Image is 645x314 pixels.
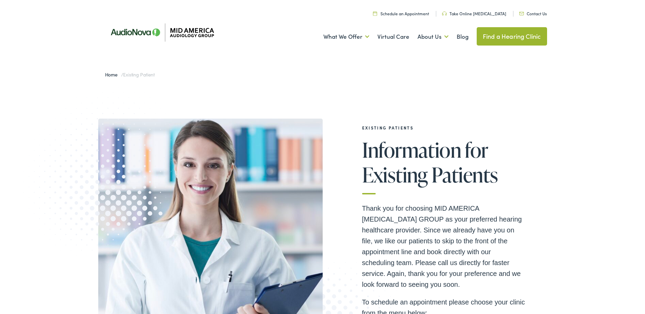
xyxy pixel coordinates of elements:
img: Graphic image with a halftone pattern, contributing to the site's visual design. [13,76,192,261]
a: Virtual Care [377,24,409,49]
a: Take Online [MEDICAL_DATA] [442,11,506,16]
a: Contact Us [519,11,547,16]
a: Find a Hearing Clinic [477,27,547,46]
a: What We Offer [323,24,369,49]
h2: EXISTING PATIENTS [362,125,525,130]
a: Blog [457,24,469,49]
img: utility icon [373,11,377,16]
span: for [465,139,488,161]
span: Patients [431,163,498,186]
a: About Us [418,24,448,49]
a: Home [105,71,121,78]
img: utility icon [442,12,447,16]
p: Thank you for choosing MID AMERICA [MEDICAL_DATA] GROUP as your preferred hearing healthcare prov... [362,203,525,290]
span: Information [362,139,461,161]
span: Existing Patient [123,71,154,78]
span: / [105,71,155,78]
a: Schedule an Appointment [373,11,429,16]
img: utility icon [519,12,524,15]
span: Existing [362,163,428,186]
